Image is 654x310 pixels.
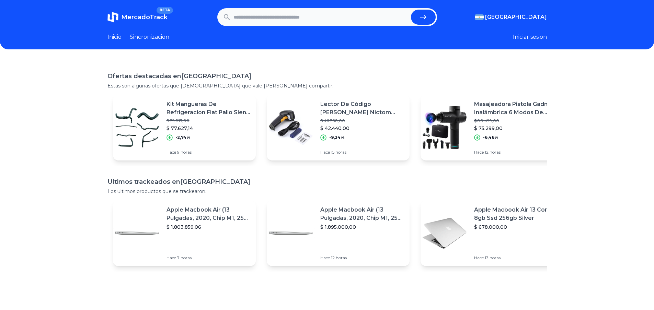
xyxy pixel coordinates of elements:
[167,118,250,123] p: $ 79.813,00
[483,135,498,140] p: -6,46%
[113,200,256,266] a: Featured imageApple Macbook Air (13 Pulgadas, 2020, Chip M1, 256 Gb De Ssd, 8 Gb De Ram) - Plata$...
[421,209,469,257] img: Featured image
[107,188,547,195] p: Los ultimos productos que se trackearon.
[320,206,404,222] p: Apple Macbook Air (13 Pulgadas, 2020, Chip M1, 256 Gb De Ssd, 8 Gb De Ram) - Plata
[107,12,168,23] a: MercadoTrackBETA
[113,209,161,257] img: Featured image
[474,255,558,261] p: Hace 13 horas
[474,206,558,222] p: Apple Macbook Air 13 Core I5 8gb Ssd 256gb Silver
[267,104,315,152] img: Featured image
[167,255,250,261] p: Hace 7 horas
[320,150,404,155] p: Hace 15 horas
[121,13,168,21] span: MercadoTrack
[157,7,173,14] span: BETA
[267,95,410,160] a: Featured imageLector De Código [PERSON_NAME] Nictom 8200w Usb Inalámbrico Cba$ 46.760,00$ 42.440,...
[107,71,547,81] h1: Ofertas destacadas en [GEOGRAPHIC_DATA]
[474,224,558,230] p: $ 678.000,00
[130,33,169,41] a: Sincronizacion
[320,224,404,230] p: $ 1.895.000,00
[113,104,161,152] img: Featured image
[267,209,315,257] img: Featured image
[167,206,250,222] p: Apple Macbook Air (13 Pulgadas, 2020, Chip M1, 256 Gb De Ssd, 8 Gb De Ram) - Plata
[421,200,563,266] a: Featured imageApple Macbook Air 13 Core I5 8gb Ssd 256gb Silver$ 678.000,00Hace 13 horas
[513,33,547,41] button: Iniciar sesion
[267,200,410,266] a: Featured imageApple Macbook Air (13 Pulgadas, 2020, Chip M1, 256 Gb De Ssd, 8 Gb De Ram) - Plata$...
[167,224,250,230] p: $ 1.803.859,06
[474,118,558,123] p: $ 80.499,00
[474,150,558,155] p: Hace 12 horas
[475,14,484,20] img: Argentina
[113,95,256,160] a: Featured imageKit Mangueras De Refrigeracion Fiat Palio Siena 1.6 8v 1996/$ 79.813,00$ 77.627,14-...
[320,118,404,123] p: $ 46.760,00
[167,125,250,132] p: $ 77.627,14
[474,100,558,117] p: Masajeadora Pistola Gadnic Inalámbrica 6 Modos De Masaje
[329,135,345,140] p: -9,24%
[167,100,250,117] p: Kit Mangueras De Refrigeracion Fiat Palio Siena 1.6 8v 1996/
[167,150,250,155] p: Hace 9 horas
[421,95,563,160] a: Featured imageMasajeadora Pistola Gadnic Inalámbrica 6 Modos De Masaje$ 80.499,00$ 75.299,00-6,46...
[107,12,118,23] img: MercadoTrack
[107,82,547,89] p: Estas son algunas ofertas que [DEMOGRAPHIC_DATA] que vale [PERSON_NAME] compartir.
[421,104,469,152] img: Featured image
[485,13,547,21] span: [GEOGRAPHIC_DATA]
[107,33,122,41] a: Inicio
[320,255,404,261] p: Hace 12 horas
[475,13,547,21] button: [GEOGRAPHIC_DATA]
[320,125,404,132] p: $ 42.440,00
[474,125,558,132] p: $ 75.299,00
[175,135,191,140] p: -2,74%
[107,177,547,187] h1: Ultimos trackeados en [GEOGRAPHIC_DATA]
[320,100,404,117] p: Lector De Código [PERSON_NAME] Nictom 8200w Usb Inalámbrico Cba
